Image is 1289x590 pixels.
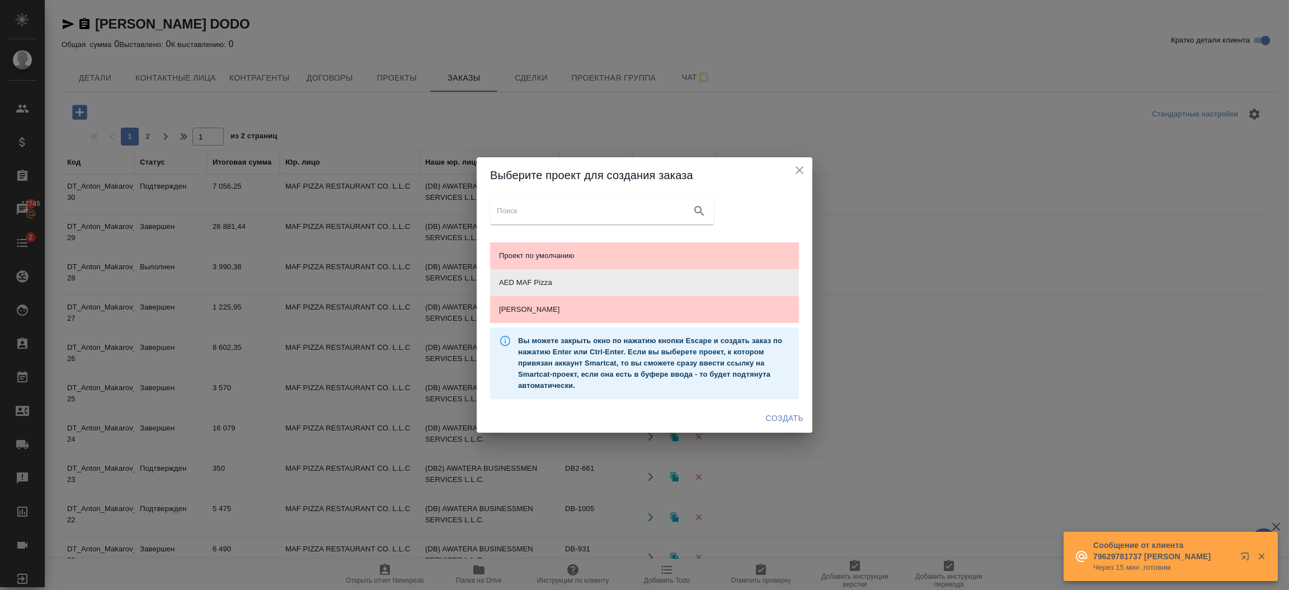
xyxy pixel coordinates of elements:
button: Открыть в новой вкладке [1234,545,1260,572]
p: Через 15 мин ,готовим [1093,562,1233,573]
span: Выберите проект для создания заказа [490,169,693,181]
span: Создать [766,411,803,425]
div: [PERSON_NAME] [490,296,799,323]
button: Создать [761,408,808,429]
div: Проект по умолчанию [490,242,799,269]
input: search google maps [497,203,687,219]
div: AED MAF Pizza [490,269,799,296]
span: Проект по умолчанию [499,250,790,261]
button: search [687,199,712,223]
button: Закрыть [1250,551,1273,561]
button: close [791,162,808,179]
div: Вы можете закрыть окно по нажатию кнопки Escape и создать заказ по нажатию Enter или Ctrl-Enter. ... [518,331,790,396]
p: Сообщение от клиента 79629781737 [PERSON_NAME] [1093,540,1233,562]
span: AED MAF Pizza [499,277,790,288]
span: [PERSON_NAME] [499,304,790,315]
